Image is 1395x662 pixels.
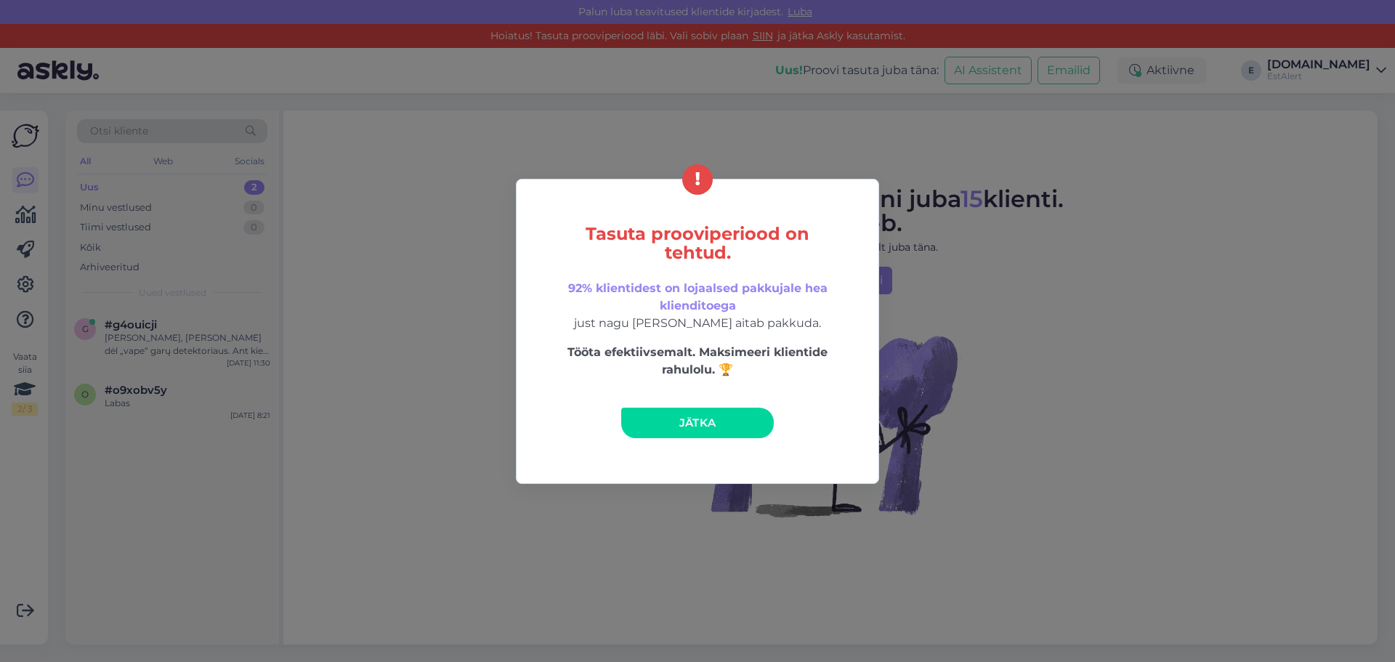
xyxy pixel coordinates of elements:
a: Jätka [621,408,774,438]
span: 92% klientidest on lojaalsed pakkujale hea klienditoega [568,281,828,312]
p: just nagu [PERSON_NAME] aitab pakkuda. [547,280,848,332]
p: Tööta efektiivsemalt. Maksimeeri klientide rahulolu. 🏆 [547,344,848,379]
h5: Tasuta prooviperiood on tehtud. [547,225,848,262]
span: Jätka [679,416,716,429]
